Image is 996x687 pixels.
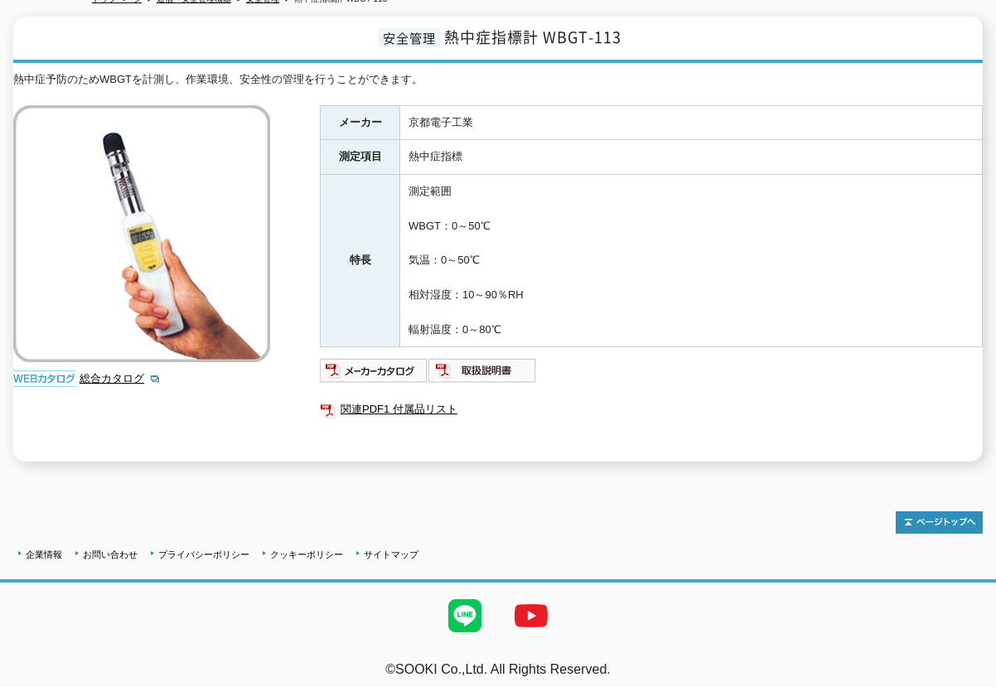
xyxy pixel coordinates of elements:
th: 特長 [321,175,400,347]
img: webカタログ [13,370,75,387]
img: 取扱説明書 [428,357,537,384]
a: 関連PDF1 付属品リスト [320,399,983,420]
td: 測定範囲 WBGT：0～50℃ 気温：0～50℃ 相対湿度：10～90％RH 輻射温度：0～80℃ [400,175,983,347]
img: 熱中症指標計 WBGT-113 [13,105,270,362]
div: 熱中症予防のためWBGTを計測し、作業環境、安全性の管理を行うことができます。 [13,71,983,89]
img: YouTube [498,583,564,649]
a: 取扱説明書 [428,369,537,381]
a: 総合カタログ [80,372,161,385]
img: メーカーカタログ [320,357,428,384]
img: トップページへ [896,511,983,534]
span: 熱中症指標計 WBGT-113 [444,26,621,48]
span: 安全管理 [379,28,440,47]
a: プライバシーポリシー [158,549,249,559]
td: 熱中症指標 [400,140,983,175]
th: メーカー [321,105,400,140]
a: クッキーポリシー [270,549,343,559]
td: 京都電子工業 [400,105,983,140]
a: 企業情報 [26,549,62,559]
a: メーカーカタログ [320,369,428,381]
th: 測定項目 [321,140,400,175]
img: LINE [432,583,498,649]
a: お問い合わせ [83,549,138,559]
a: サイトマップ [364,549,418,559]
